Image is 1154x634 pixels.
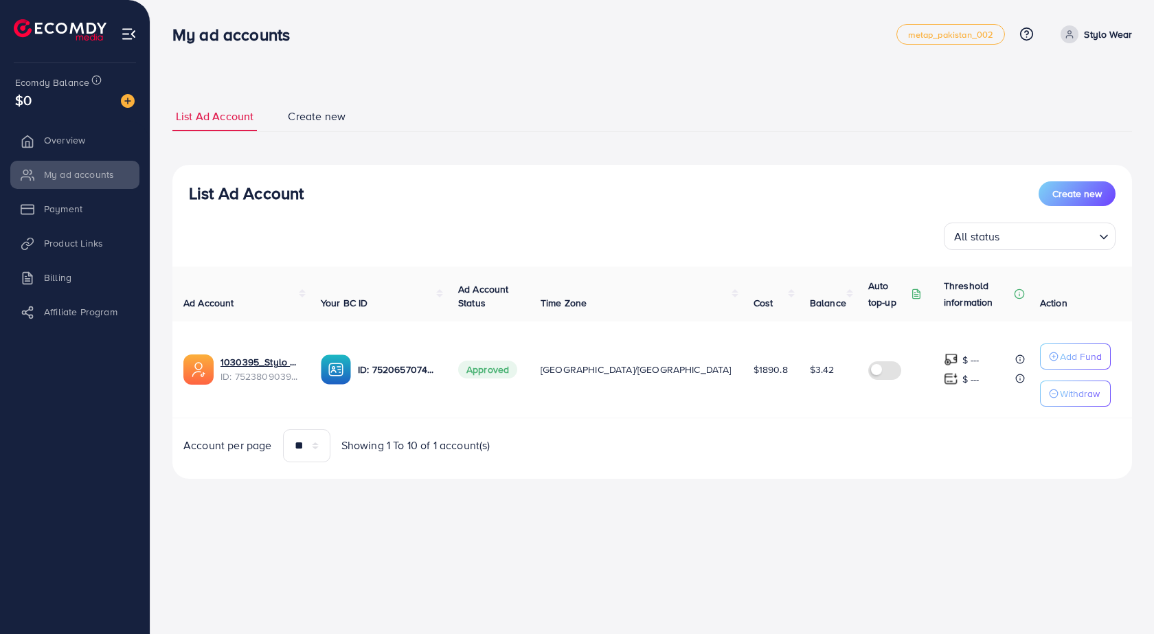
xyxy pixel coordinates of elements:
[1052,187,1102,201] span: Create new
[944,223,1116,250] div: Search for option
[951,227,1003,247] span: All status
[1040,343,1111,370] button: Add Fund
[183,296,234,310] span: Ad Account
[220,370,299,383] span: ID: 7523809039034122257
[754,363,788,376] span: $1890.8
[172,25,301,45] h3: My ad accounts
[541,363,732,376] span: [GEOGRAPHIC_DATA]/[GEOGRAPHIC_DATA]
[14,19,106,41] img: logo
[321,354,351,385] img: ic-ba-acc.ded83a64.svg
[810,363,835,376] span: $3.42
[220,355,299,369] a: 1030395_Stylo Wear_1751773316264
[944,352,958,367] img: top-up amount
[220,355,299,383] div: <span class='underline'>1030395_Stylo Wear_1751773316264</span></br>7523809039034122257
[944,372,958,386] img: top-up amount
[944,278,1011,310] p: Threshold information
[458,282,509,310] span: Ad Account Status
[868,278,908,310] p: Auto top-up
[341,438,490,453] span: Showing 1 To 10 of 1 account(s)
[908,30,994,39] span: metap_pakistan_002
[896,24,1006,45] a: metap_pakistan_002
[810,296,846,310] span: Balance
[1055,25,1132,43] a: Stylo Wear
[358,361,436,378] p: ID: 7520657074921996304
[1040,296,1067,310] span: Action
[121,94,135,108] img: image
[1039,181,1116,206] button: Create new
[121,26,137,42] img: menu
[321,296,368,310] span: Your BC ID
[458,361,517,378] span: Approved
[183,438,272,453] span: Account per page
[962,371,980,387] p: $ ---
[288,109,346,124] span: Create new
[541,296,587,310] span: Time Zone
[189,183,304,203] h3: List Ad Account
[1040,381,1111,407] button: Withdraw
[1060,348,1102,365] p: Add Fund
[1060,385,1100,402] p: Withdraw
[1084,26,1132,43] p: Stylo Wear
[754,296,773,310] span: Cost
[183,354,214,385] img: ic-ads-acc.e4c84228.svg
[1004,224,1094,247] input: Search for option
[176,109,253,124] span: List Ad Account
[15,90,32,110] span: $0
[962,352,980,368] p: $ ---
[15,76,89,89] span: Ecomdy Balance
